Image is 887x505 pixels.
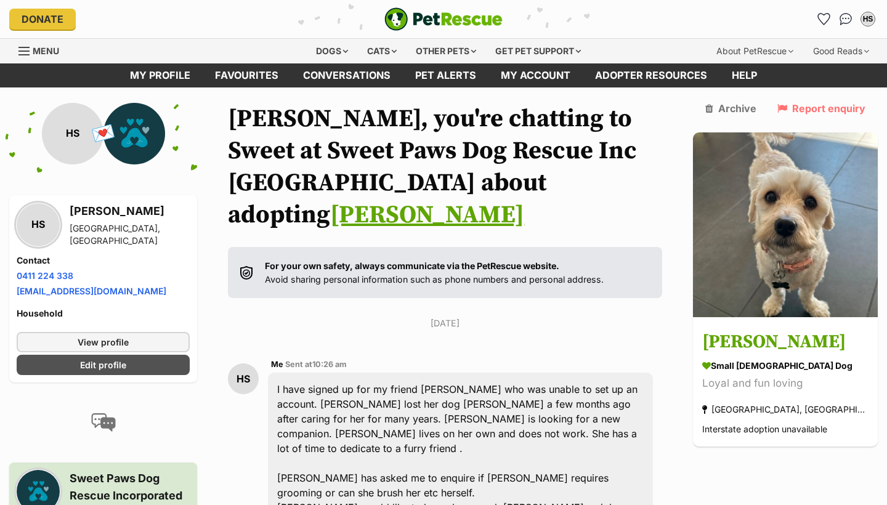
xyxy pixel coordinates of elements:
[228,363,259,394] div: HS
[804,39,878,63] div: Good Reads
[488,63,583,87] a: My account
[702,375,869,392] div: Loyal and fun loving
[858,9,878,29] button: My account
[693,319,878,446] a: [PERSON_NAME] small [DEMOGRAPHIC_DATA] Dog Loyal and fun loving [GEOGRAPHIC_DATA], [GEOGRAPHIC_DA...
[80,358,126,371] span: Edit profile
[70,222,190,247] div: [GEOGRAPHIC_DATA], [GEOGRAPHIC_DATA]
[702,424,827,434] span: Interstate adoption unavailable
[814,9,878,29] ul: Account quick links
[265,259,604,286] p: Avoid sharing personal information such as phone numbers and personal address.
[228,317,662,329] p: [DATE]
[708,39,802,63] div: About PetRescue
[702,401,869,418] div: [GEOGRAPHIC_DATA], [GEOGRAPHIC_DATA]
[42,103,103,164] div: HS
[330,200,524,230] a: [PERSON_NAME]
[89,120,117,147] span: 💌
[17,203,60,246] div: HS
[33,46,59,56] span: Menu
[228,103,662,231] h1: [PERSON_NAME], you're chatting to Sweet at Sweet Paws Dog Rescue Inc [GEOGRAPHIC_DATA] about adop...
[777,103,865,114] a: Report enquiry
[17,270,73,281] a: 0411 224 338
[693,132,878,317] img: Lucy
[719,63,769,87] a: Help
[70,203,190,220] h3: [PERSON_NAME]
[91,413,116,432] img: conversation-icon-4a6f8262b818ee0b60e3300018af0b2d0b884aa5de6e9bcb8d3d4eeb1a70a7c4.svg
[384,7,503,31] img: logo-e224e6f780fb5917bec1dbf3a21bbac754714ae5b6737aabdf751b685950b380.svg
[70,470,190,504] h3: Sweet Paws Dog Rescue Incorporated
[103,103,165,164] img: Sweet Paws Dog Rescue Inc Australia profile pic
[17,355,190,375] a: Edit profile
[358,39,405,63] div: Cats
[17,254,190,267] h4: Contact
[78,336,129,349] span: View profile
[9,9,76,30] a: Donate
[403,63,488,87] a: Pet alerts
[307,39,357,63] div: Dogs
[312,360,347,369] span: 10:26 am
[271,360,283,369] span: Me
[814,9,833,29] a: Favourites
[17,286,166,296] a: [EMAIL_ADDRESS][DOMAIN_NAME]
[18,39,68,61] a: Menu
[17,307,190,320] h4: Household
[583,63,719,87] a: Adopter resources
[702,359,869,372] div: small [DEMOGRAPHIC_DATA] Dog
[291,63,403,87] a: conversations
[265,261,559,271] strong: For your own safety, always communicate via the PetRescue website.
[862,13,874,25] div: HS
[702,328,869,356] h3: [PERSON_NAME]
[17,332,190,352] a: View profile
[285,360,347,369] span: Sent at
[384,7,503,31] a: PetRescue
[407,39,485,63] div: Other pets
[118,63,203,87] a: My profile
[487,39,589,63] div: Get pet support
[836,9,856,29] a: Conversations
[705,103,756,114] a: Archive
[840,13,853,25] img: chat-41dd97257d64d25036548639549fe6c8038ab92f7586957e7f3b1b290dea8141.svg
[203,63,291,87] a: Favourites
